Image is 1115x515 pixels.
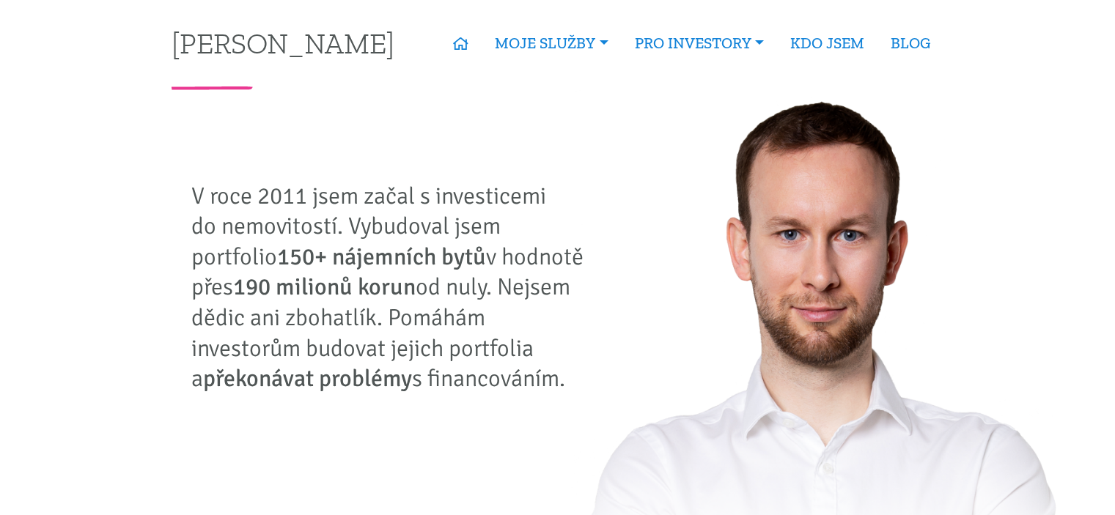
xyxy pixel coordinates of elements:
[233,273,416,301] strong: 190 milionů korun
[877,26,943,60] a: BLOG
[482,26,621,60] a: MOJE SLUŽBY
[172,29,394,57] a: [PERSON_NAME]
[277,242,486,271] strong: 150+ nájemních bytů
[203,364,412,393] strong: překonávat problémy
[191,181,595,394] p: V roce 2011 jsem začal s investicemi do nemovitostí. Vybudoval jsem portfolio v hodnotě přes od n...
[777,26,877,60] a: KDO JSEM
[622,26,777,60] a: PRO INVESTORY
